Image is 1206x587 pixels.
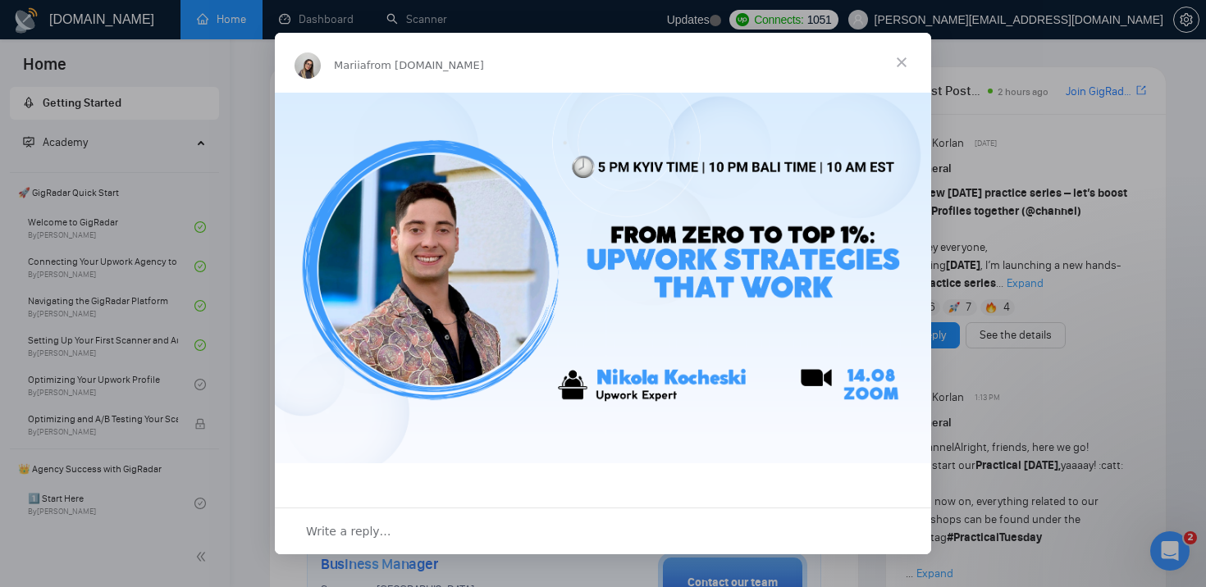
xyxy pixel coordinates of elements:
[306,521,391,542] span: Write a reply…
[275,507,931,554] div: Open conversation and reply
[334,59,367,71] span: Mariia
[295,52,321,79] img: Profile image for Mariia
[872,33,931,92] span: Close
[367,59,484,71] span: from [DOMAIN_NAME]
